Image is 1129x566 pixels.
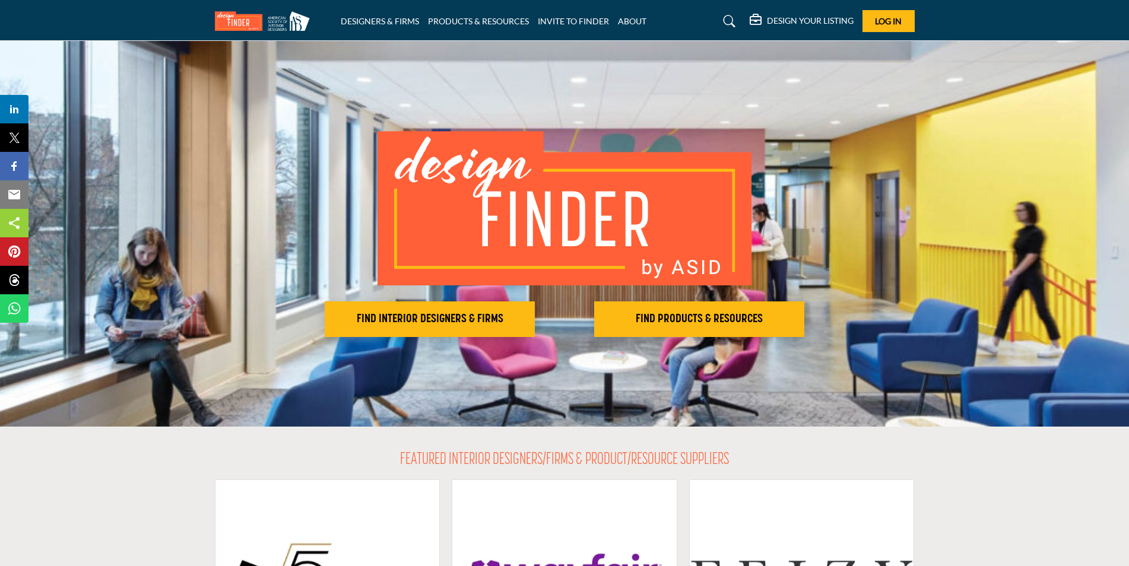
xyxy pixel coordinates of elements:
div: DESIGN YOUR LISTING [750,14,854,28]
a: DESIGNERS & FIRMS [341,16,419,26]
h2: FEATURED INTERIOR DESIGNERS/FIRMS & PRODUCT/RESOURCE SUPPLIERS [400,450,729,470]
a: PRODUCTS & RESOURCES [428,16,529,26]
a: INVITE TO FINDER [538,16,609,26]
h2: FIND PRODUCTS & RESOURCES [598,312,801,326]
h5: DESIGN YOUR LISTING [767,15,854,26]
button: FIND PRODUCTS & RESOURCES [594,301,804,337]
button: FIND INTERIOR DESIGNERS & FIRMS [325,301,535,337]
button: Log In [862,10,915,32]
img: Site Logo [215,11,316,31]
img: image [378,131,751,285]
span: Log In [875,16,902,26]
a: Search [712,12,743,31]
h2: FIND INTERIOR DESIGNERS & FIRMS [328,312,531,326]
a: ABOUT [618,16,646,26]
